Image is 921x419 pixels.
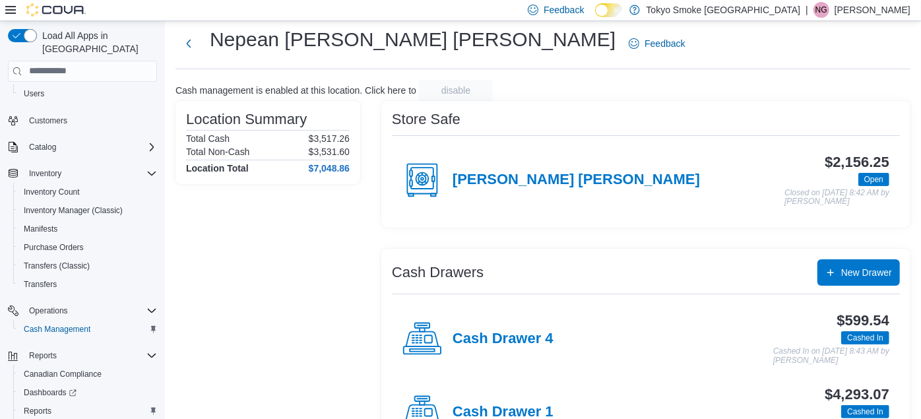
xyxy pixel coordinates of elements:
[18,86,49,102] a: Users
[24,303,157,319] span: Operations
[18,385,157,401] span: Dashboards
[24,166,157,181] span: Inventory
[18,86,157,102] span: Users
[419,80,493,101] button: disable
[18,366,157,382] span: Canadian Compliance
[13,84,162,103] button: Users
[309,163,350,174] h4: $7,048.86
[210,26,616,53] h1: Nepean [PERSON_NAME] [PERSON_NAME]
[24,139,157,155] span: Catalog
[24,348,157,364] span: Reports
[453,172,700,189] h4: [PERSON_NAME] [PERSON_NAME]
[18,276,157,292] span: Transfers
[817,259,900,286] button: New Drawer
[18,258,157,274] span: Transfers (Classic)
[847,332,883,344] span: Cashed In
[24,205,123,216] span: Inventory Manager (Classic)
[24,187,80,197] span: Inventory Count
[3,346,162,365] button: Reports
[24,166,67,181] button: Inventory
[3,302,162,320] button: Operations
[18,221,63,237] a: Manifests
[595,3,623,17] input: Dark Mode
[18,221,157,237] span: Manifests
[24,139,61,155] button: Catalog
[186,163,249,174] h4: Location Total
[37,29,157,55] span: Load All Apps in [GEOGRAPHIC_DATA]
[186,146,250,157] h6: Total Non-Cash
[13,320,162,338] button: Cash Management
[26,3,86,16] img: Cova
[24,242,84,253] span: Purchase Orders
[29,115,67,126] span: Customers
[13,275,162,294] button: Transfers
[24,406,51,416] span: Reports
[24,369,102,379] span: Canadian Compliance
[24,224,57,234] span: Manifests
[24,348,62,364] button: Reports
[441,84,470,97] span: disable
[3,111,162,130] button: Customers
[841,331,889,344] span: Cashed In
[13,383,162,402] a: Dashboards
[806,2,808,18] p: |
[392,112,460,127] h3: Store Safe
[24,113,73,129] a: Customers
[18,240,89,255] a: Purchase Orders
[18,321,96,337] a: Cash Management
[773,347,889,365] p: Cashed In on [DATE] 8:43 AM by [PERSON_NAME]
[623,30,690,57] a: Feedback
[864,174,883,185] span: Open
[3,164,162,183] button: Inventory
[392,265,484,280] h3: Cash Drawers
[784,189,889,207] p: Closed on [DATE] 8:42 AM by [PERSON_NAME]
[18,403,157,419] span: Reports
[24,112,157,129] span: Customers
[175,85,416,96] p: Cash management is enabled at this location. Click here to
[24,303,73,319] button: Operations
[813,2,829,18] div: Nadine Guindon
[13,220,162,238] button: Manifests
[841,405,889,418] span: Cashed In
[825,387,889,403] h3: $4,293.07
[24,387,77,398] span: Dashboards
[645,37,685,50] span: Feedback
[18,385,82,401] a: Dashboards
[18,184,157,200] span: Inventory Count
[186,112,307,127] h3: Location Summary
[309,146,350,157] p: $3,531.60
[18,184,85,200] a: Inventory Count
[18,366,107,382] a: Canadian Compliance
[837,313,889,329] h3: $599.54
[3,138,162,156] button: Catalog
[13,201,162,220] button: Inventory Manager (Classic)
[24,88,44,99] span: Users
[29,350,57,361] span: Reports
[647,2,801,18] p: Tokyo Smoke [GEOGRAPHIC_DATA]
[24,261,90,271] span: Transfers (Classic)
[453,331,554,348] h4: Cash Drawer 4
[29,306,68,316] span: Operations
[13,183,162,201] button: Inventory Count
[815,2,827,18] span: NG
[18,203,157,218] span: Inventory Manager (Classic)
[175,30,202,57] button: Next
[24,324,90,335] span: Cash Management
[18,203,128,218] a: Inventory Manager (Classic)
[841,266,892,279] span: New Drawer
[29,142,56,152] span: Catalog
[18,240,157,255] span: Purchase Orders
[186,133,230,144] h6: Total Cash
[13,365,162,383] button: Canadian Compliance
[309,133,350,144] p: $3,517.26
[18,276,62,292] a: Transfers
[18,258,95,274] a: Transfers (Classic)
[858,173,889,186] span: Open
[825,154,889,170] h3: $2,156.25
[29,168,61,179] span: Inventory
[18,403,57,419] a: Reports
[544,3,584,16] span: Feedback
[847,406,883,418] span: Cashed In
[18,321,157,337] span: Cash Management
[835,2,910,18] p: [PERSON_NAME]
